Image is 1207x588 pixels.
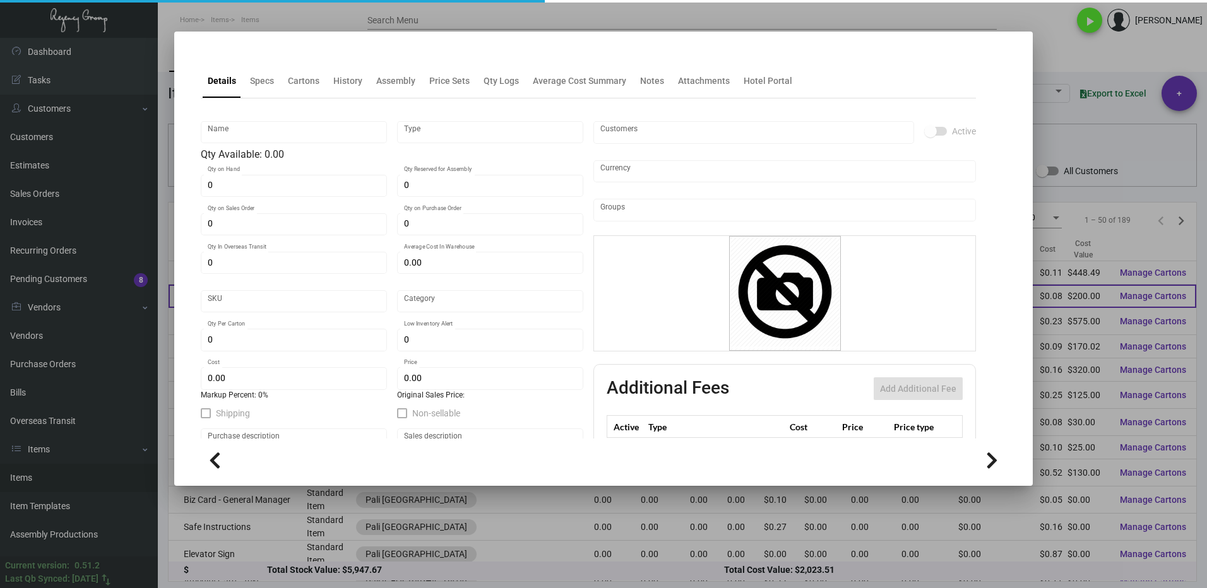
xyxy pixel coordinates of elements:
[880,384,956,394] span: Add Additional Fee
[640,74,664,88] div: Notes
[891,416,948,438] th: Price type
[484,74,519,88] div: Qty Logs
[429,74,470,88] div: Price Sets
[607,416,646,438] th: Active
[645,416,787,438] th: Type
[952,124,976,139] span: Active
[607,377,729,400] h2: Additional Fees
[216,406,250,421] span: Shipping
[744,74,792,88] div: Hotel Portal
[5,572,98,585] div: Last Qb Synced: [DATE]
[839,416,891,438] th: Price
[333,74,362,88] div: History
[376,74,415,88] div: Assembly
[412,406,460,421] span: Non-sellable
[201,147,583,162] div: Qty Available: 0.00
[74,559,100,572] div: 0.51.2
[600,205,970,215] input: Add new..
[874,377,963,400] button: Add Additional Fee
[288,74,319,88] div: Cartons
[5,559,69,572] div: Current version:
[208,74,236,88] div: Details
[533,74,626,88] div: Average Cost Summary
[678,74,730,88] div: Attachments
[787,416,838,438] th: Cost
[600,127,908,138] input: Add new..
[250,74,274,88] div: Specs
